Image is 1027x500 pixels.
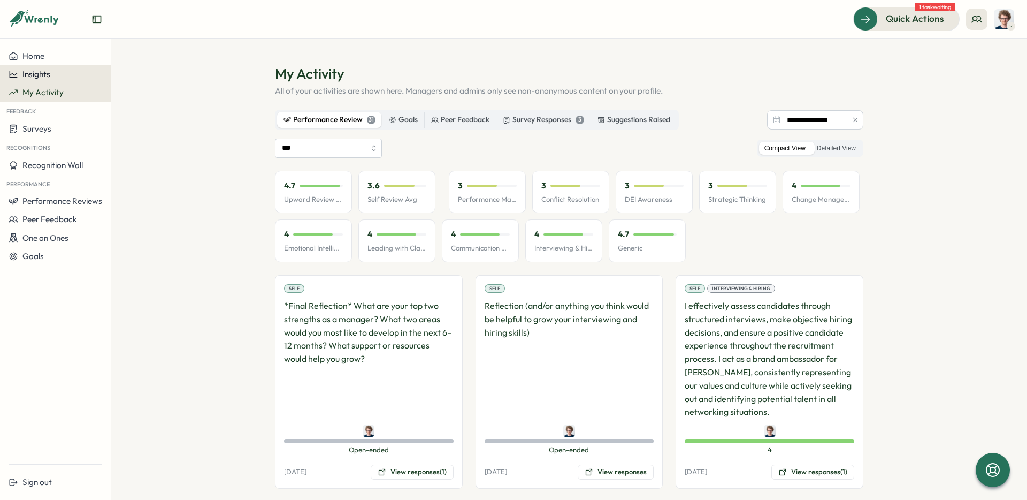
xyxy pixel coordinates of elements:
span: Surveys [22,124,51,134]
span: Sign out [22,477,52,487]
div: Self [685,284,705,293]
div: Goals [389,114,418,126]
span: 4 [685,445,854,455]
p: 4 [534,229,539,240]
div: Suggestions Raised [597,114,670,126]
button: Quick Actions [853,7,960,31]
p: Interviewing & Hiring [534,244,593,253]
div: 3 [576,116,584,124]
p: Leading with Clarity & Confidence [367,244,426,253]
span: Recognition Wall [22,160,83,170]
p: 3 [458,180,463,192]
p: *Final Reflection* What are your top two strengths as a manager? What two areas would you most li... [284,299,454,419]
span: Insights [22,69,50,79]
h1: My Activity [275,64,863,83]
div: Self [485,284,505,293]
img: Joe Barber [994,9,1014,29]
p: Change Management [792,195,850,204]
span: Open-ended [284,445,454,455]
div: Peer Feedback [431,114,489,126]
p: 3.6 [367,180,380,192]
p: [DATE] [685,467,707,477]
span: Peer Feedback [22,214,77,224]
label: Detailed View [811,142,861,155]
span: Home [22,51,44,61]
img: Joe Barber [363,425,374,437]
p: Strategic Thinking [708,195,767,204]
span: One on Ones [22,233,68,243]
div: Survey Responses [503,114,584,126]
button: View responses [578,465,654,480]
p: Self Review Avg [367,195,426,204]
p: [DATE] [284,467,306,477]
div: Performance Review [283,114,375,126]
p: All of your activities are shown here. Managers and admins only see non-anonymous content on your... [275,85,863,97]
p: 4.7 [284,180,295,192]
p: Reflection (and/or anything you think would be helpful to grow your interviewing and hiring skills) [485,299,654,419]
p: Communication Skills [451,244,510,253]
p: 3 [625,180,630,192]
button: View responses(1) [371,465,454,480]
img: Joe Barber [764,425,776,437]
p: Emotional Intelligence [284,244,343,253]
p: [DATE] [485,467,507,477]
p: 3 [708,180,713,192]
span: Quick Actions [886,12,944,26]
span: Performance Reviews [22,196,102,206]
p: 4.7 [618,229,629,240]
p: 4 [367,229,372,240]
div: Interviewing & Hiring [707,284,775,293]
p: 4 [451,229,456,240]
p: I effectively assess candidates through structured interviews, make objective hiring decisions, a... [685,299,854,419]
span: Goals [22,251,44,261]
p: 4 [792,180,796,192]
p: Upward Review Avg [284,195,343,204]
button: View responses(1) [771,465,854,480]
p: 3 [541,180,546,192]
p: Generic [618,244,677,253]
span: My Activity [22,87,64,97]
label: Compact View [759,142,811,155]
img: Joe Barber [563,425,575,437]
div: 31 [367,116,375,124]
p: Conflict Resolution [541,195,600,204]
span: Open-ended [485,445,654,455]
button: Expand sidebar [91,14,102,25]
div: Self [284,284,304,293]
span: 1 task waiting [915,3,955,11]
p: Performance Management [458,195,517,204]
p: 4 [284,229,289,240]
p: DEI Awareness [625,195,684,204]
